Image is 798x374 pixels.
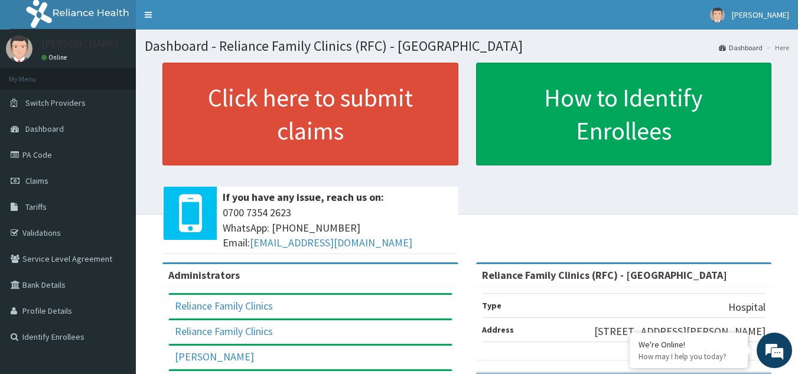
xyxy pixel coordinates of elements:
a: [PERSON_NAME] [175,350,254,363]
span: 0700 7354 2623 WhatsApp: [PHONE_NUMBER] Email: [223,205,452,251]
a: Reliance Family Clinics [175,299,273,313]
img: User Image [6,35,32,62]
a: Online [41,53,70,61]
b: Type [482,300,501,311]
a: Dashboard [719,43,763,53]
span: [PERSON_NAME] [732,9,789,20]
a: Click here to submit claims [162,63,458,165]
div: We're Online! [639,339,739,350]
b: Administrators [168,268,240,282]
b: Address [482,324,514,335]
a: Reliance Family Clinics [175,324,273,338]
h1: Dashboard - Reliance Family Clinics (RFC) - [GEOGRAPHIC_DATA] [145,38,789,54]
img: User Image [710,8,725,22]
span: Switch Providers [25,97,86,108]
p: Hospital [728,300,766,315]
span: Claims [25,175,48,186]
span: Tariffs [25,201,47,212]
li: Here [764,43,789,53]
strong: Reliance Family Clinics (RFC) - [GEOGRAPHIC_DATA] [482,268,727,282]
p: [PERSON_NAME] [41,38,119,49]
p: [STREET_ADDRESS][PERSON_NAME] [594,324,766,339]
a: How to Identify Enrollees [476,63,772,165]
span: Dashboard [25,123,64,134]
a: [EMAIL_ADDRESS][DOMAIN_NAME] [250,236,412,249]
p: How may I help you today? [639,352,739,362]
b: If you have any issue, reach us on: [223,190,384,204]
